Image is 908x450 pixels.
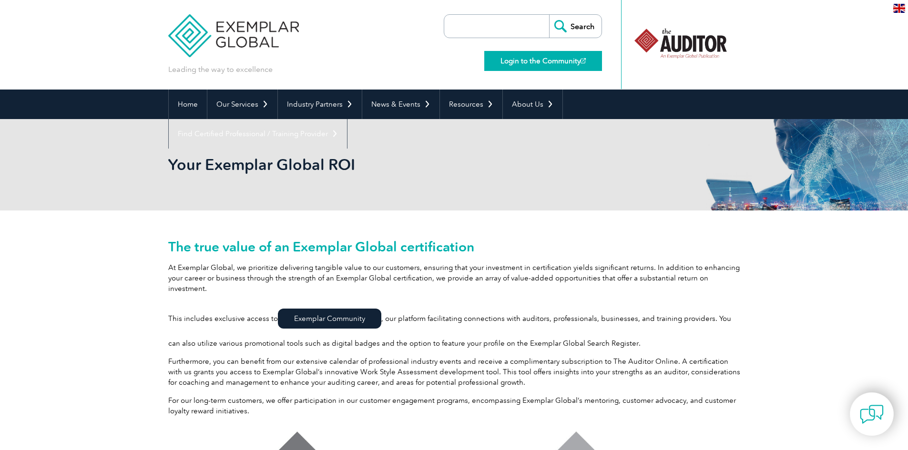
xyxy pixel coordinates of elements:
[168,301,740,349] p: This includes exclusive access to , our platform facilitating connections with auditors, professi...
[207,90,277,119] a: Our Services
[549,15,602,38] input: Search
[440,90,502,119] a: Resources
[278,90,362,119] a: Industry Partners
[169,90,207,119] a: Home
[168,395,740,416] p: For our long-term customers, we offer participation in our customer engagement programs, encompas...
[503,90,562,119] a: About Us
[168,64,273,75] p: Leading the way to excellence
[168,239,740,254] h2: The true value of an Exemplar Global certification
[362,90,439,119] a: News & Events
[168,157,569,172] h2: Your Exemplar Global ROI
[168,356,740,388] p: Furthermore, you can benefit from our extensive calendar of professional industry events and rece...
[581,58,586,63] img: open_square.png
[168,262,740,294] p: At Exemplar Global, we prioritize delivering tangible value to our customers, ensuring that your ...
[169,119,347,149] a: Find Certified Professional / Training Provider
[860,402,884,426] img: contact-chat.png
[484,51,602,71] a: Login to the Community
[278,309,381,329] a: Exemplar Community
[893,4,905,13] img: en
